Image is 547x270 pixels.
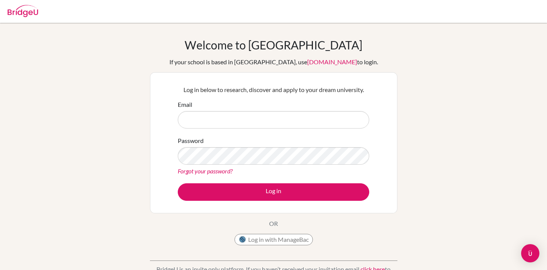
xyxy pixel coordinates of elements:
a: [DOMAIN_NAME] [307,58,357,65]
p: Log in below to research, discover and apply to your dream university. [178,85,369,94]
a: Forgot your password? [178,167,233,175]
label: Email [178,100,192,109]
p: OR [269,219,278,228]
h1: Welcome to [GEOGRAPHIC_DATA] [185,38,362,52]
div: If your school is based in [GEOGRAPHIC_DATA], use to login. [169,57,378,67]
button: Log in with ManageBac [234,234,313,245]
div: Open Intercom Messenger [521,244,539,262]
label: Password [178,136,204,145]
button: Log in [178,183,369,201]
img: Bridge-U [8,5,38,17]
